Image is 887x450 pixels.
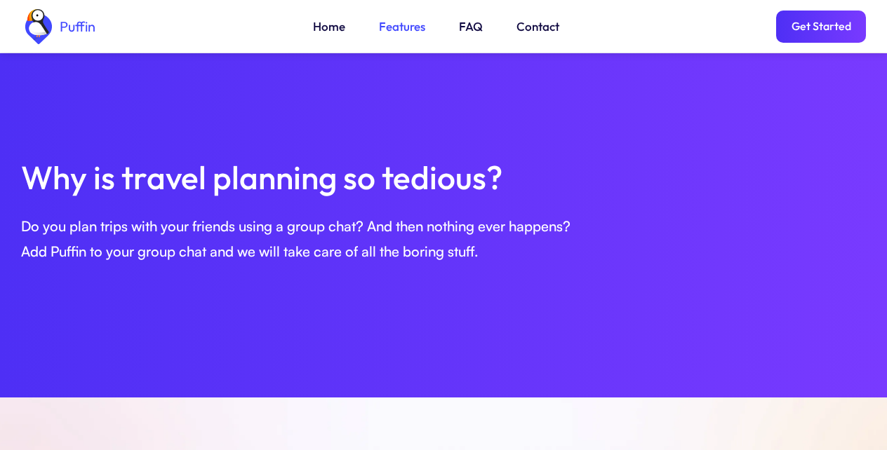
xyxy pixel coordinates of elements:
[459,18,483,36] a: FAQ
[776,11,866,43] a: Get Started
[56,20,95,34] div: Puffin
[379,18,425,36] a: Features
[21,9,95,44] a: home
[516,18,559,36] a: Contact
[313,18,345,36] a: Home
[21,155,866,200] h2: Why is travel planning so tedious?
[21,214,866,264] div: Do you plan trips with your friends using a group chat? And then nothing ever happens? Add Puffin...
